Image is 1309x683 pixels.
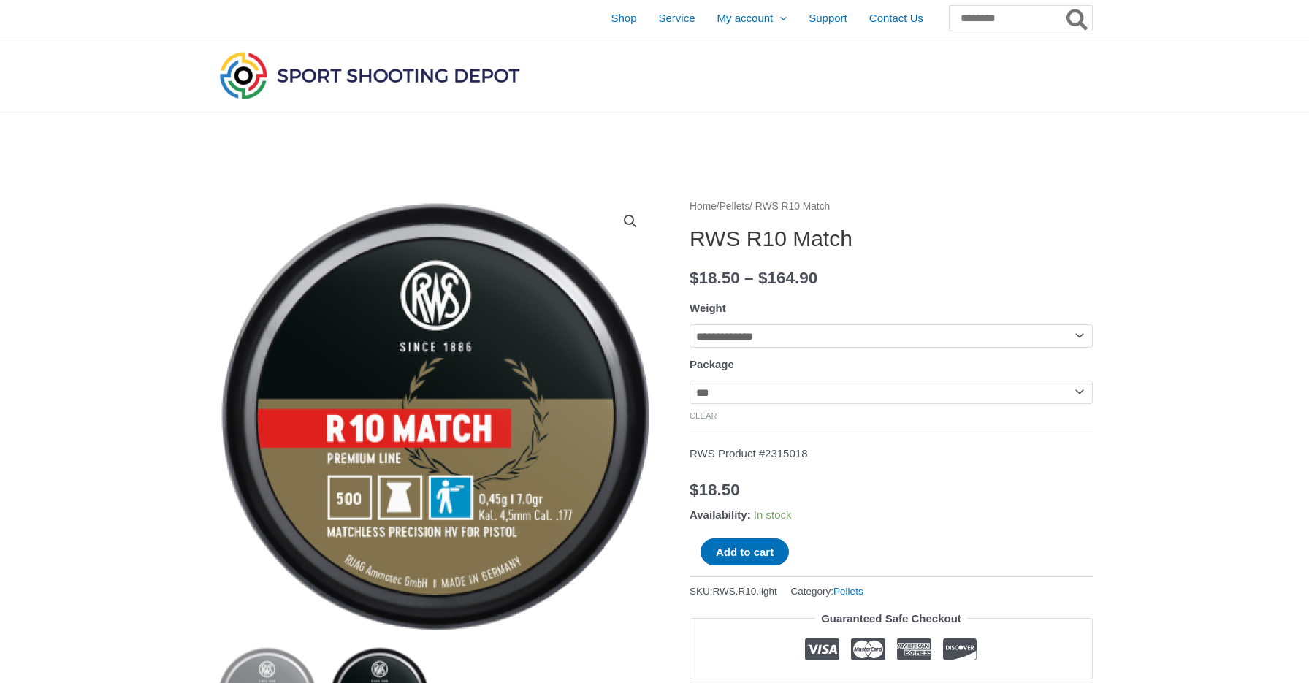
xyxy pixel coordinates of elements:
p: RWS Product #2315018 [690,443,1093,464]
button: Add to cart [701,538,789,565]
img: Sport Shooting Depot [216,48,523,102]
a: Pellets [720,201,749,212]
span: Availability: [690,508,751,521]
bdi: 164.90 [758,269,817,287]
button: Search [1064,6,1092,31]
a: Clear options [690,411,717,420]
label: Weight [690,302,726,314]
h1: RWS R10 Match [690,226,1093,252]
label: Package [690,358,734,370]
img: RWS R10 Match [216,197,654,636]
span: RWS.R10.light [713,586,777,597]
span: In stock [754,508,792,521]
span: SKU: [690,582,777,600]
a: Home [690,201,717,212]
bdi: 18.50 [690,481,740,499]
a: Pellets [833,586,863,597]
bdi: 18.50 [690,269,740,287]
a: View full-screen image gallery [617,208,644,234]
span: $ [690,269,699,287]
span: – [744,269,754,287]
span: $ [690,481,699,499]
span: Category: [791,582,863,600]
span: $ [758,269,768,287]
nav: Breadcrumb [690,197,1093,216]
legend: Guaranteed Safe Checkout [815,608,967,629]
